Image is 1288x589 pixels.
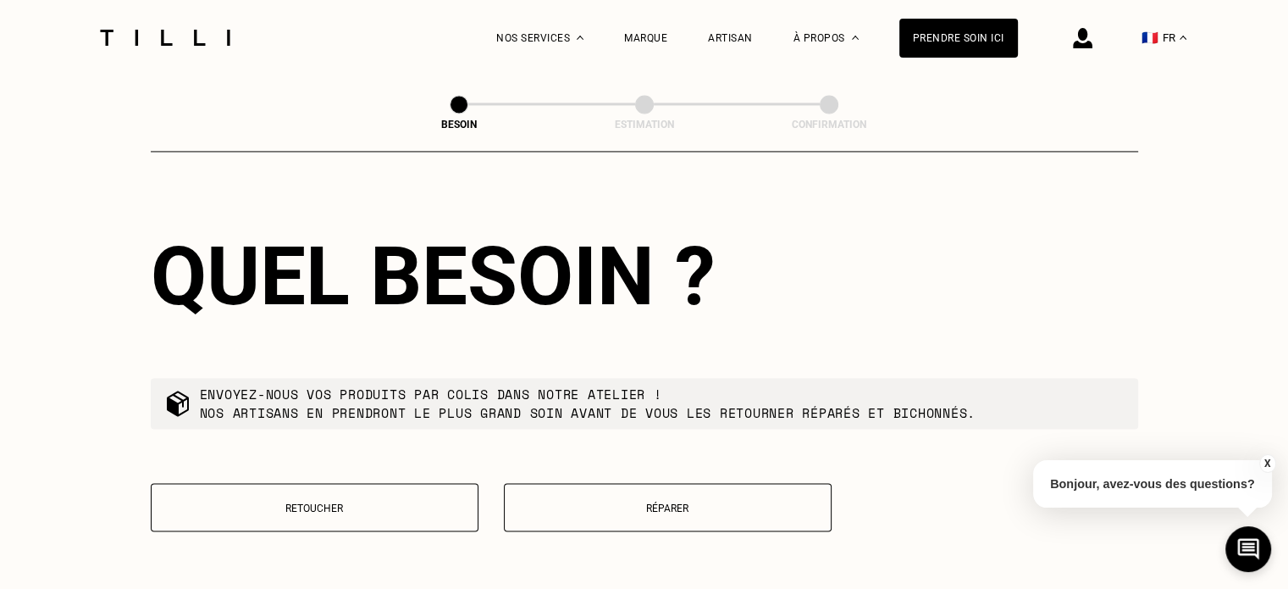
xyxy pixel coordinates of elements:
[1142,30,1158,46] span: 🇫🇷
[374,119,544,131] div: Besoin
[1258,454,1275,473] button: X
[151,483,478,531] button: Retoucher
[560,119,729,131] div: Estimation
[151,229,1138,324] div: Quel besoin ?
[504,483,832,531] button: Réparer
[744,119,914,131] div: Confirmation
[513,502,822,514] p: Réparer
[1033,460,1272,508] p: Bonjour, avez-vous des questions?
[852,36,859,40] img: Menu déroulant à propos
[1073,28,1092,48] img: icône connexion
[899,19,1018,58] a: Prendre soin ici
[200,385,976,422] p: Envoyez-nous vos produits par colis dans notre atelier ! Nos artisans en prendront le plus grand ...
[94,30,236,46] img: Logo du service de couturière Tilli
[577,36,583,40] img: Menu déroulant
[1180,36,1186,40] img: menu déroulant
[624,32,667,44] a: Marque
[160,502,469,514] p: Retoucher
[708,32,753,44] a: Artisan
[164,390,191,417] img: commande colis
